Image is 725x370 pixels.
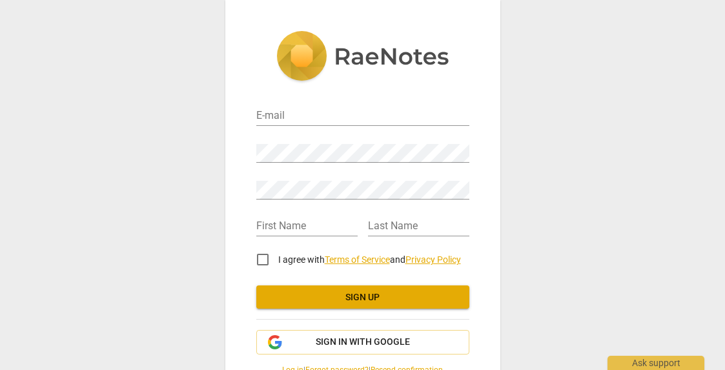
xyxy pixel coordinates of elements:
span: Sign up [267,291,459,304]
a: Privacy Policy [405,254,461,265]
button: Sign in with Google [256,330,469,355]
div: Ask support [608,356,704,370]
span: Sign in with Google [316,336,410,349]
button: Sign up [256,285,469,309]
img: 5ac2273c67554f335776073100b6d88f.svg [276,31,449,84]
span: I agree with and [278,254,461,265]
a: Terms of Service [325,254,390,265]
